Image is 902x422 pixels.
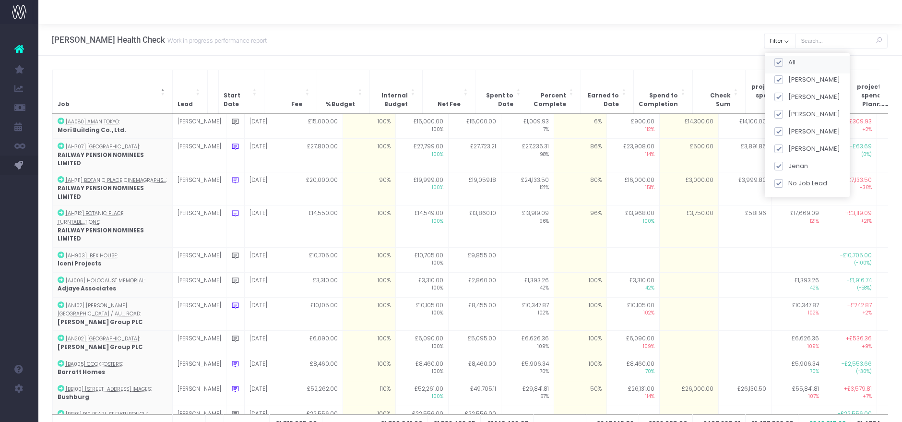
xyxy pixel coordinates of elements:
[506,218,549,225] span: 96%
[290,114,343,139] td: £15,000.00
[633,70,692,113] th: Spend to Completion: Activate to sort: Activate to sort
[774,92,840,102] label: [PERSON_NAME]
[829,343,872,350] span: +9%
[52,205,172,247] td: :
[52,70,172,113] th: Job: Activate to invert sorting: Activate to invert sorting
[448,139,501,172] td: £27,723.21
[401,184,443,192] span: 100%
[774,144,840,154] label: [PERSON_NAME]
[401,393,443,400] span: 100%
[840,252,872,260] span: -£10,705.00
[771,381,824,406] td: £55,841.81
[395,356,448,381] td: £8,460.00
[52,172,172,205] td: :
[776,368,819,375] span: 70%
[448,356,501,381] td: £8,460.00
[395,247,448,272] td: £10,705.00
[506,393,549,400] span: 57%
[401,310,443,317] span: 100%
[66,277,144,284] abbr: [AJ006] Holocaust Memorial
[343,297,395,331] td: 100%
[606,205,659,247] td: £13,968.00
[244,205,290,247] td: [DATE]
[846,335,872,343] span: +£536.36
[847,277,872,285] span: -£1,916.74
[554,205,606,247] td: 96%
[771,356,824,381] td: £5,906.34
[290,297,343,331] td: £10,105.00
[395,205,448,247] td: £14,549.00
[172,114,226,139] td: [PERSON_NAME]
[844,176,872,185] span: +£7,133.50
[554,114,606,139] td: 6%
[506,285,549,292] span: 42%
[554,356,606,381] td: 100%
[52,356,172,381] td: :
[395,272,448,297] td: £3,310.00
[218,70,264,113] th: Start Date: Activate to sort: Activate to sort
[395,172,448,205] td: £19,999.00
[612,218,654,225] span: 100%
[290,381,343,406] td: £52,262.00
[448,381,501,406] td: £49,705.11
[771,205,824,247] td: £17,669.09
[448,247,501,272] td: £9,855.00
[343,272,395,297] td: 100%
[842,360,872,369] span: -£2,553.66
[718,172,771,205] td: £3,999.80
[501,272,554,297] td: £1,393.26
[264,70,317,113] th: Fee: Activate to sort: Activate to sort
[66,143,139,150] abbr: [AH707] Botanic Place
[448,272,501,297] td: £2,860.00
[343,139,395,172] td: 100%
[58,184,144,201] strong: RAILWAY PENSION NOMINEES LIMITED
[480,92,513,109] span: Spent to Date
[172,70,207,113] th: Lead: Activate to sort: Activate to sort
[764,34,796,48] button: Filter
[606,114,659,139] td: £900.00
[829,393,872,400] span: +7%
[718,381,771,406] td: £26,130.50
[58,100,70,109] span: Job
[612,285,654,292] span: 42%
[343,356,395,381] td: 100%
[401,285,443,292] span: 100%
[606,139,659,172] td: £23,908.00
[448,331,501,356] td: £5,095.00
[501,114,554,139] td: £1,009.93
[606,356,659,381] td: £8,460.00
[554,331,606,356] td: 100%
[506,151,549,158] span: 98%
[343,114,395,139] td: 100%
[586,92,619,109] span: Earned to Date
[343,247,395,272] td: 100%
[244,297,290,331] td: [DATE]
[343,172,395,205] td: 90%
[244,331,290,356] td: [DATE]
[66,386,151,393] abbr: [BB100] 180 Pearl St Images
[829,368,872,375] span: (-30%)
[838,410,872,419] span: -£22,556.00
[448,205,501,247] td: £13,860.10
[52,139,172,172] td: :
[401,151,443,158] span: 100%
[501,331,554,356] td: £6,626.36
[612,393,654,400] span: 114%
[501,172,554,205] td: £24,133.50
[612,126,654,133] span: 112%
[501,381,554,406] td: £29,841.81
[501,139,554,172] td: £27,236.31
[554,172,606,205] td: 80%
[401,368,443,375] span: 100%
[612,184,654,192] span: 151%
[554,297,606,331] td: 100%
[52,114,172,139] td: :
[12,403,26,417] img: images/default_profile_image.png
[172,247,226,272] td: [PERSON_NAME]
[506,368,549,375] span: 70%
[66,118,119,125] abbr: [AA080] Aman Tokyo
[776,310,819,317] span: 102%
[66,361,122,368] abbr: [BA005] Cockfosters
[52,331,172,356] td: :
[829,260,872,267] span: (-100%)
